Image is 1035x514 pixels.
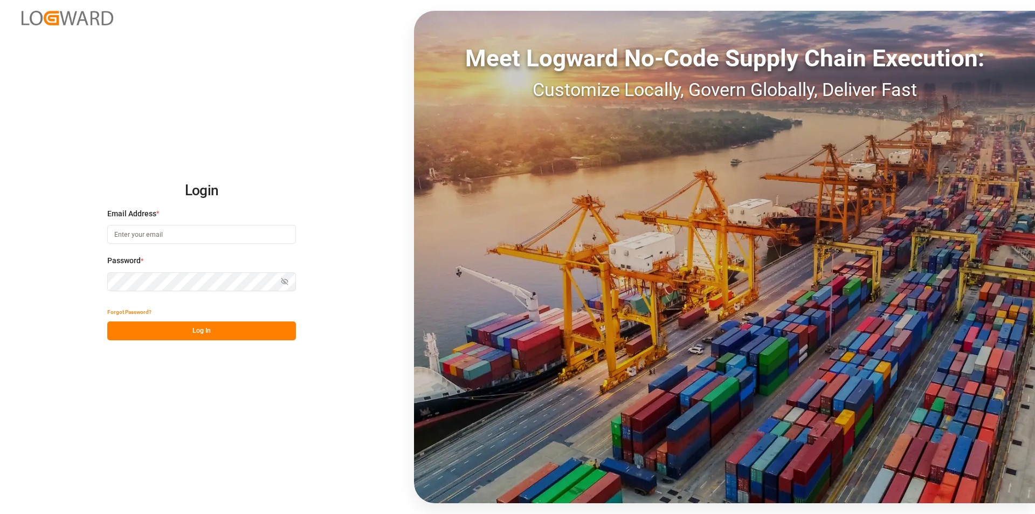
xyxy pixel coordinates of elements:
[107,225,296,244] input: Enter your email
[414,40,1035,76] div: Meet Logward No-Code Supply Chain Execution:
[107,255,141,266] span: Password
[107,321,296,340] button: Log In
[414,76,1035,104] div: Customize Locally, Govern Globally, Deliver Fast
[107,208,156,220] span: Email Address
[107,303,151,321] button: Forgot Password?
[22,11,113,25] img: Logward_new_orange.png
[107,174,296,208] h2: Login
